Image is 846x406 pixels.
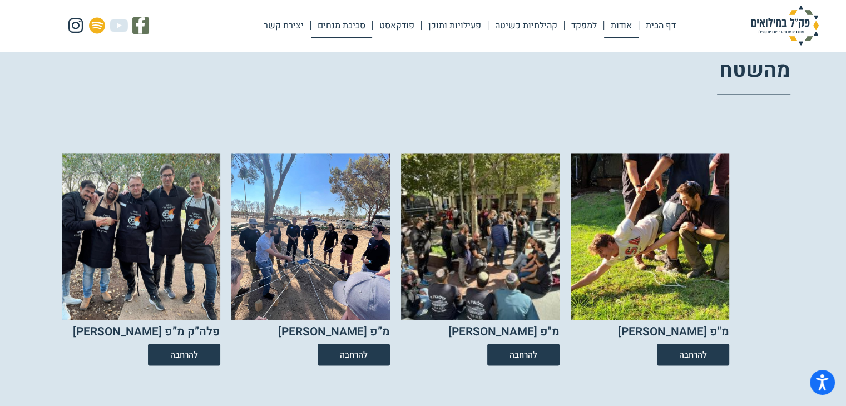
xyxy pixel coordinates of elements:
a: אודות [604,13,639,38]
nav: Menu [257,13,682,38]
a: להרחבה [148,344,220,365]
span: להרחבה [340,350,368,359]
a: להרחבה [318,344,390,365]
span: להרחבה [679,350,707,359]
a: סביבת מנחים [311,13,372,38]
img: פק"ל [729,6,840,46]
a: למפקד [565,13,603,38]
b: מהשטח​ [719,55,790,86]
a: להרחבה [487,344,560,365]
a: להרחבה [657,344,729,365]
span: להרחבה [509,350,537,359]
h2: פלה”ק מ”פ [PERSON_NAME] [73,326,220,338]
a: פודקאסט [373,13,421,38]
h2: מ”פ [PERSON_NAME] [278,326,390,338]
a: יצירת קשר [257,13,310,38]
h2: מ"פ [PERSON_NAME] [618,326,729,338]
a: דף הבית [639,13,682,38]
h2: מ"פ [PERSON_NAME] [448,326,560,338]
a: פעילויות ותוכן [422,13,488,38]
span: להרחבה [170,350,198,359]
a: קהילתיות כשיטה [488,13,564,38]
